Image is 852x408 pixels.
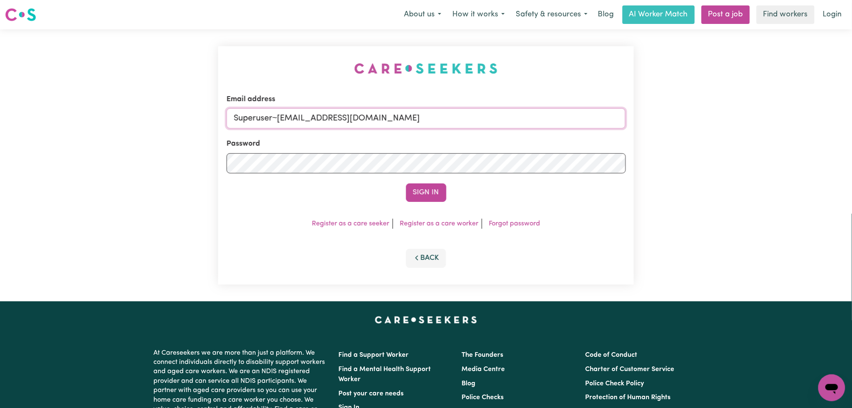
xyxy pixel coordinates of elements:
[5,5,36,24] a: Careseekers logo
[5,7,36,22] img: Careseekers logo
[400,220,478,227] a: Register as a care worker
[312,220,389,227] a: Register as a care seeker
[757,5,815,24] a: Find workers
[375,316,477,323] a: Careseekers home page
[462,366,505,373] a: Media Centre
[702,5,750,24] a: Post a job
[339,366,431,383] a: Find a Mental Health Support Worker
[585,352,637,358] a: Code of Conduct
[462,380,476,387] a: Blog
[818,374,845,401] iframe: Button to launch messaging window
[227,94,275,105] label: Email address
[339,390,404,397] a: Post your care needs
[447,6,510,24] button: How it works
[585,394,670,401] a: Protection of Human Rights
[462,394,504,401] a: Police Checks
[593,5,619,24] a: Blog
[398,6,447,24] button: About us
[227,139,260,149] label: Password
[339,352,409,358] a: Find a Support Worker
[227,108,626,128] input: Email address
[585,380,644,387] a: Police Check Policy
[462,352,504,358] a: The Founders
[406,249,446,267] button: Back
[489,220,540,227] a: Forgot password
[510,6,593,24] button: Safety & resources
[623,5,695,24] a: AI Worker Match
[818,5,847,24] a: Login
[406,183,446,202] button: Sign In
[585,366,674,373] a: Charter of Customer Service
